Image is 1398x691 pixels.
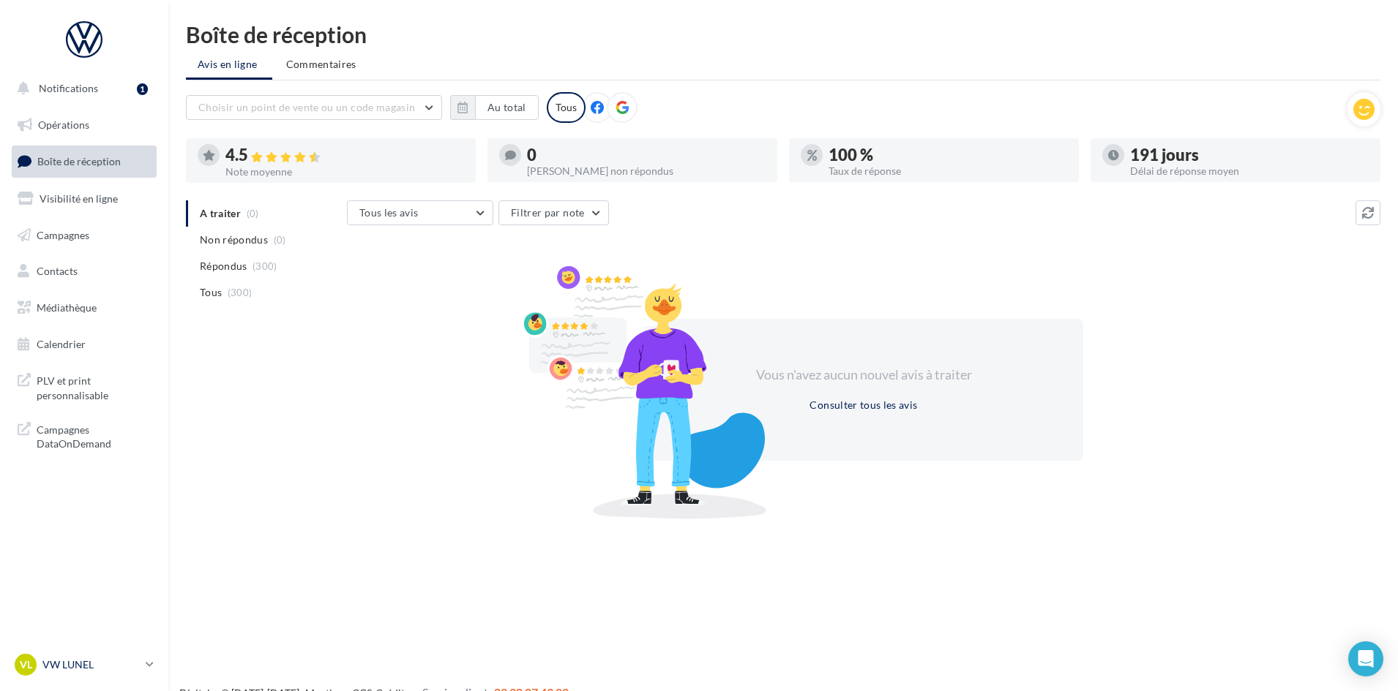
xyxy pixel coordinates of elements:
a: Visibilité en ligne [9,184,160,214]
a: Boîte de réception [9,146,160,177]
span: Commentaires [286,57,356,72]
span: PLV et print personnalisable [37,371,151,402]
div: Vous n'avez aucun nouvel avis à traiter [738,366,990,385]
span: Non répondus [200,233,268,247]
span: Opérations [38,118,89,131]
button: Tous les avis [347,200,493,225]
a: Opérations [9,110,160,140]
span: (300) [253,260,277,272]
a: Campagnes DataOnDemand [9,414,160,457]
div: Note moyenne [225,167,464,177]
span: Calendrier [37,338,86,350]
span: Visibilité en ligne [40,192,118,205]
span: Médiathèque [37,301,97,314]
span: Tous [200,285,222,300]
a: Médiathèque [9,292,160,323]
span: Tous les avis [359,206,419,219]
a: Campagnes [9,220,160,251]
div: 4.5 [225,147,464,164]
div: Tous [547,92,586,123]
p: VW LUNEL [42,657,140,672]
div: Délai de réponse moyen [1130,166,1369,176]
button: Au total [450,95,539,120]
div: 191 jours [1130,147,1369,163]
div: Taux de réponse [829,166,1067,176]
button: Au total [475,95,539,120]
span: Choisir un point de vente ou un code magasin [198,101,415,113]
button: Choisir un point de vente ou un code magasin [186,95,442,120]
div: Boîte de réception [186,23,1380,45]
button: Consulter tous les avis [804,396,923,414]
button: Notifications 1 [9,73,154,104]
a: Calendrier [9,329,160,360]
span: Répondus [200,259,247,273]
span: Notifications [39,82,98,94]
span: Campagnes DataOnDemand [37,420,151,451]
div: Open Intercom Messenger [1348,641,1383,676]
span: Boîte de réception [37,155,121,167]
a: Contacts [9,256,160,287]
a: VL VW LUNEL [12,651,157,679]
span: (0) [274,234,286,246]
div: [PERSON_NAME] non répondus [527,166,766,176]
button: Filtrer par note [498,200,609,225]
div: 1 [137,83,148,95]
a: PLV et print personnalisable [9,365,160,408]
span: Contacts [37,265,78,277]
span: (300) [228,287,253,298]
span: Campagnes [37,228,89,241]
span: VL [20,657,32,672]
div: 0 [527,147,766,163]
div: 100 % [829,147,1067,163]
